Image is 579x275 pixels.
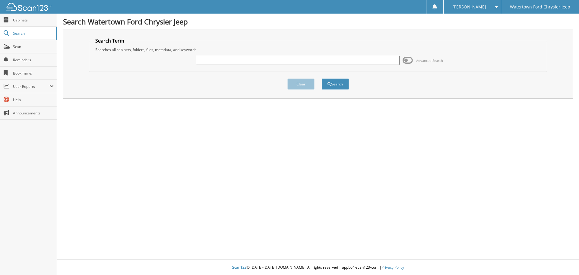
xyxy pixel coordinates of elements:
[13,57,54,62] span: Reminders
[13,18,54,23] span: Cabinets
[232,265,247,270] span: Scan123
[92,37,127,44] legend: Search Term
[510,5,570,9] span: Watertown Ford Chrysler Jeep
[57,260,579,275] div: © [DATE]-[DATE] [DOMAIN_NAME]. All rights reserved | appb04-scan123-com |
[416,58,443,63] span: Advanced Search
[381,265,404,270] a: Privacy Policy
[322,78,349,90] button: Search
[92,47,544,52] div: Searches all cabinets, folders, files, metadata, and keywords
[13,110,54,116] span: Announcements
[287,78,315,90] button: Clear
[63,17,573,27] h1: Search Watertown Ford Chrysler Jeep
[13,44,54,49] span: Scan
[13,97,54,102] span: Help
[6,3,51,11] img: scan123-logo-white.svg
[13,71,54,76] span: Bookmarks
[13,31,53,36] span: Search
[452,5,486,9] span: [PERSON_NAME]
[13,84,49,89] span: User Reports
